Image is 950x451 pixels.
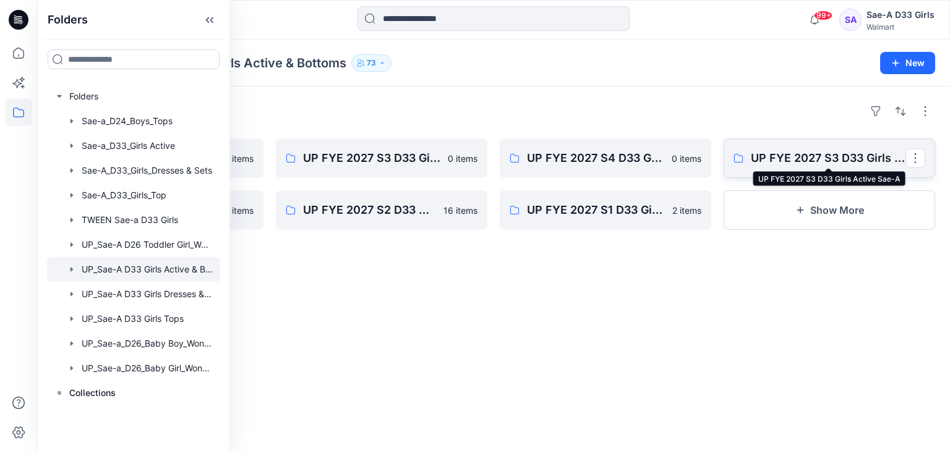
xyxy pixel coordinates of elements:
button: 73 [351,54,392,72]
p: UP FYE 2027 S3 D33 Girls Bottoms Sae-A [303,150,440,167]
p: UP_Sae-A D33 Girls Active & Bottoms [123,54,346,72]
p: UP FYE 2027 S2 D33 Girls Active Sae-A [303,201,436,219]
div: Sae-A D33 Girls [867,7,935,22]
a: UP FYE 2027 S2 D33 Girls Active Sae-A16 items [276,190,487,230]
p: 2 items [672,204,701,217]
p: 16 items [443,204,477,217]
button: New [880,52,935,74]
a: UP FYE 2027 S4 D33 Girls Active Sae-A0 items [500,138,711,178]
button: Show More [724,190,935,230]
p: 0 items [448,152,477,165]
a: UP FYE 2027 S3 D33 Girls Active Sae-A [724,138,935,178]
p: 7 items [225,204,254,217]
p: Collections [69,386,116,400]
p: UP FYE 2027 S4 D33 Girls Active Sae-A [527,150,664,167]
span: 99+ [814,11,832,20]
a: UP FYE 2027 S3 D33 Girls Bottoms Sae-A0 items [276,138,487,178]
p: 29 items [219,152,254,165]
div: Walmart [867,22,935,32]
p: UP FYE 2027 S3 D33 Girls Active Sae-A [751,150,905,167]
p: 0 items [672,152,701,165]
a: UP FYE 2027 S1 D33 Girls Bottoms Sae-A2 items [500,190,711,230]
p: 73 [367,56,376,70]
p: UP FYE 2027 S1 D33 Girls Bottoms Sae-A [527,201,665,219]
div: SA [839,9,862,31]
